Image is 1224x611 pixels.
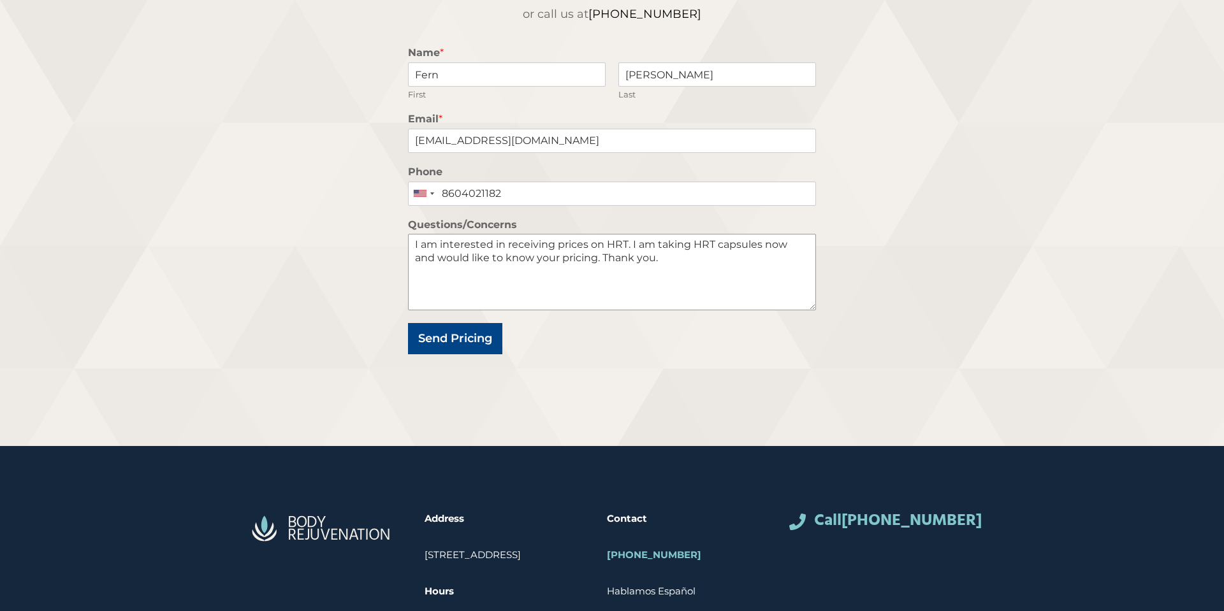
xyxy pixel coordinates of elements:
a: [PHONE_NUMBER] [588,7,701,21]
button: Send Pricing [408,323,502,354]
label: Last [618,89,816,100]
div: United States: +1 [409,182,438,205]
strong: Hours [425,585,454,597]
label: Phone [408,166,816,179]
p: Hablamos Español [607,582,764,600]
a: [PHONE_NUMBER] [841,508,982,534]
label: First [408,89,606,100]
label: Questions/Concerns [408,219,816,232]
label: Name [408,47,816,60]
strong: Call [814,508,982,534]
p: or call us at [408,4,816,24]
p: [STREET_ADDRESS] [425,546,581,563]
input: (201) 555-0123 [408,182,816,206]
strong: Address [425,512,464,524]
strong: Contact [607,512,647,524]
a: [PHONE_NUMBER] [607,549,701,561]
label: Email [408,113,816,126]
